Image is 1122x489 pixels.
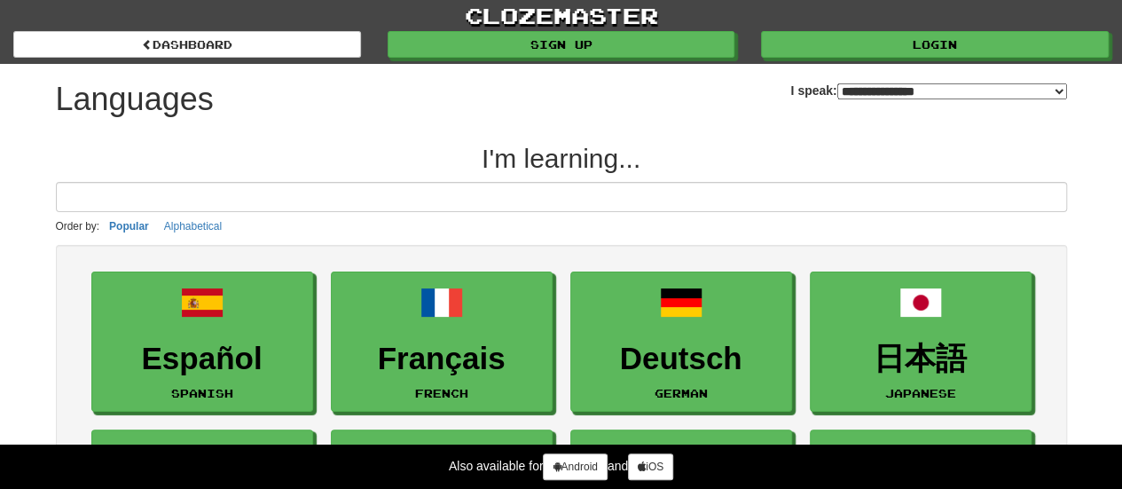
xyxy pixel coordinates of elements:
[837,83,1067,99] select: I speak:
[543,454,607,480] a: Android
[388,31,735,58] a: Sign up
[655,387,708,399] small: German
[628,454,673,480] a: iOS
[341,342,543,376] h3: Français
[13,31,361,58] a: dashboard
[820,342,1022,376] h3: 日本語
[104,217,154,236] button: Popular
[56,82,214,117] h1: Languages
[91,272,313,413] a: EspañolSpanish
[580,342,782,376] h3: Deutsch
[101,342,303,376] h3: Español
[159,217,227,236] button: Alphabetical
[810,272,1032,413] a: 日本語Japanese
[761,31,1109,58] a: Login
[56,144,1067,173] h2: I'm learning...
[56,220,100,233] small: Order by:
[885,387,956,399] small: Japanese
[415,387,468,399] small: French
[171,387,233,399] small: Spanish
[331,272,553,413] a: FrançaisFrench
[790,82,1066,99] label: I speak:
[570,272,792,413] a: DeutschGerman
